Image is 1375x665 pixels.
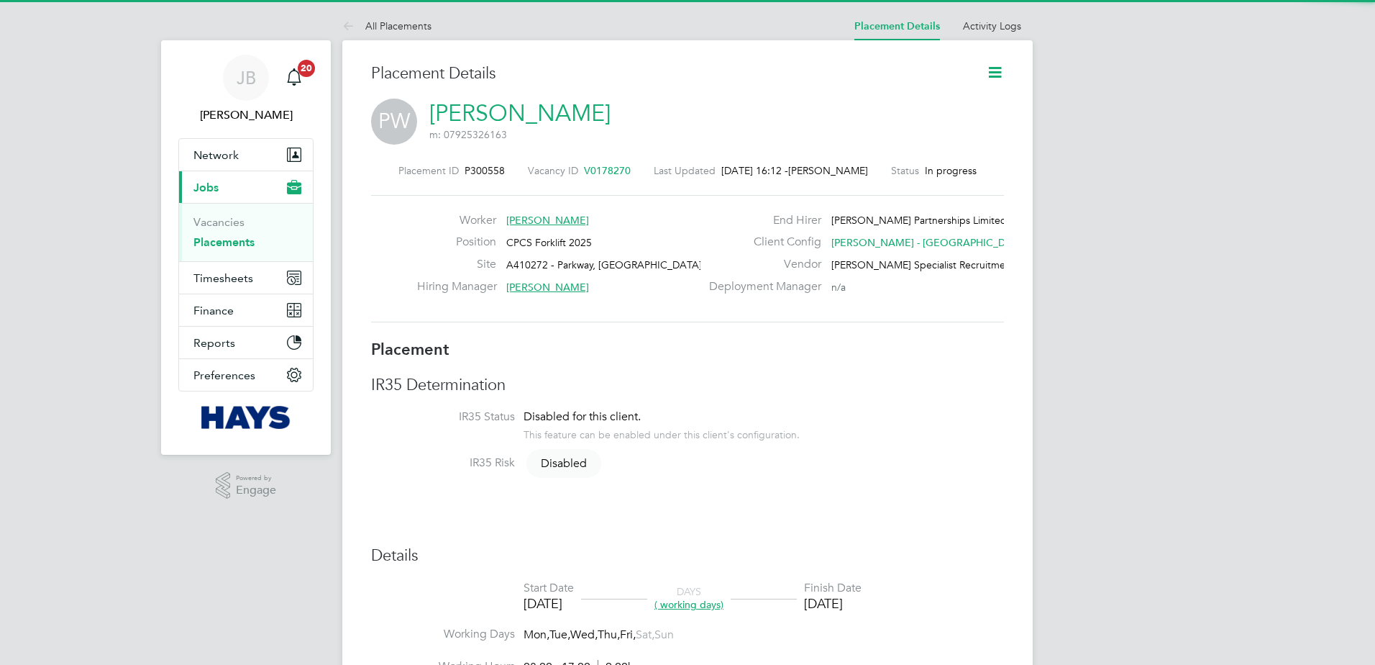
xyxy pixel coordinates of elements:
label: Status [891,164,919,177]
img: hays-logo-retina.png [201,406,291,429]
span: Preferences [193,368,255,382]
label: Hiring Manager [417,279,496,294]
span: Network [193,148,239,162]
label: End Hirer [700,213,821,228]
div: This feature can be enabled under this client's configuration. [524,425,800,441]
a: Activity Logs [963,19,1021,32]
span: Finance [193,304,234,317]
a: All Placements [342,19,431,32]
span: Engage [236,484,276,497]
label: Working Days [371,627,515,642]
a: 20 [280,55,309,101]
a: Vacancies [193,215,245,229]
span: PW [371,99,417,145]
span: Sat, [636,628,654,642]
label: Vendor [700,257,821,272]
span: Reports [193,336,235,350]
span: V0178270 [584,164,631,177]
label: Site [417,257,496,272]
label: Placement ID [398,164,459,177]
button: Timesheets [179,262,313,294]
span: JB [237,68,256,87]
a: Powered byEngage [216,472,277,499]
div: [DATE] [524,595,574,612]
a: Placement Details [854,20,940,32]
span: [PERSON_NAME] [506,281,589,294]
div: Finish Date [804,581,862,596]
span: Sun [654,628,674,642]
a: JB[PERSON_NAME] [178,55,314,124]
span: Thu, [598,628,620,642]
nav: Main navigation [161,40,331,455]
button: Reports [179,327,313,358]
span: Jobs [193,181,219,194]
label: Position [417,235,496,250]
button: Finance [179,294,313,326]
b: Placement [371,340,449,359]
span: [PERSON_NAME] Partnerships Limited [831,214,1007,227]
span: [PERSON_NAME] - [GEOGRAPHIC_DATA] [831,236,1026,249]
span: P300558 [465,164,505,177]
label: Worker [417,213,496,228]
h3: Placement Details [371,63,964,84]
button: Network [179,139,313,171]
div: DAYS [647,585,731,611]
span: Disabled for this client. [524,410,641,424]
span: Fri, [620,628,636,642]
span: CPCS Forklift 2025 [506,236,592,249]
label: Deployment Manager [700,279,821,294]
label: Vacancy ID [528,164,578,177]
span: [DATE] 16:12 - [721,164,788,177]
span: Powered by [236,472,276,484]
span: Tue, [549,628,570,642]
span: In progress [925,164,977,177]
button: Preferences [179,359,313,391]
span: [PERSON_NAME] [788,164,868,177]
a: Placements [193,235,255,249]
div: [DATE] [804,595,862,612]
label: IR35 Risk [371,456,515,471]
a: Go to home page [178,406,314,429]
label: Last Updated [654,164,716,177]
span: Wed, [570,628,598,642]
span: Timesheets [193,271,253,285]
span: ( working days) [654,598,723,611]
button: Jobs [179,171,313,203]
h3: Details [371,546,1004,566]
span: A410272 - Parkway, [GEOGRAPHIC_DATA][PERSON_NAME] [506,258,782,271]
div: Jobs [179,203,313,261]
span: 20 [298,60,315,77]
h3: IR35 Determination [371,375,1004,396]
span: James Blackham [178,107,314,124]
span: Disabled [526,449,601,478]
div: Start Date [524,581,574,596]
label: Client Config [700,235,821,250]
a: [PERSON_NAME] [429,99,611,127]
span: [PERSON_NAME] Specialist Recruitment Limited [831,258,1051,271]
span: [PERSON_NAME] [506,214,589,227]
span: Mon, [524,628,549,642]
span: m: 07925326163 [429,128,507,141]
span: n/a [831,281,846,294]
label: IR35 Status [371,410,515,425]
